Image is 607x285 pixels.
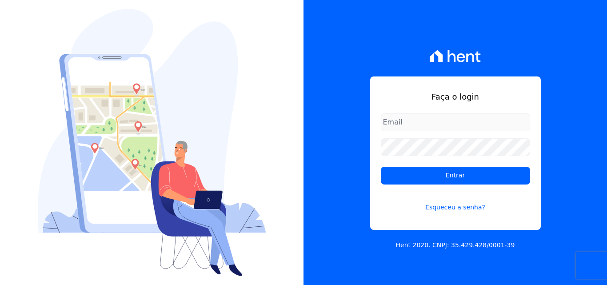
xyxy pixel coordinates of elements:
p: Hent 2020. CNPJ: 35.429.428/0001-39 [396,241,515,250]
h1: Faça o login [381,91,530,103]
input: Email [381,113,530,131]
img: Login [38,9,266,276]
a: Esqueceu a senha? [381,192,530,212]
input: Entrar [381,167,530,185]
